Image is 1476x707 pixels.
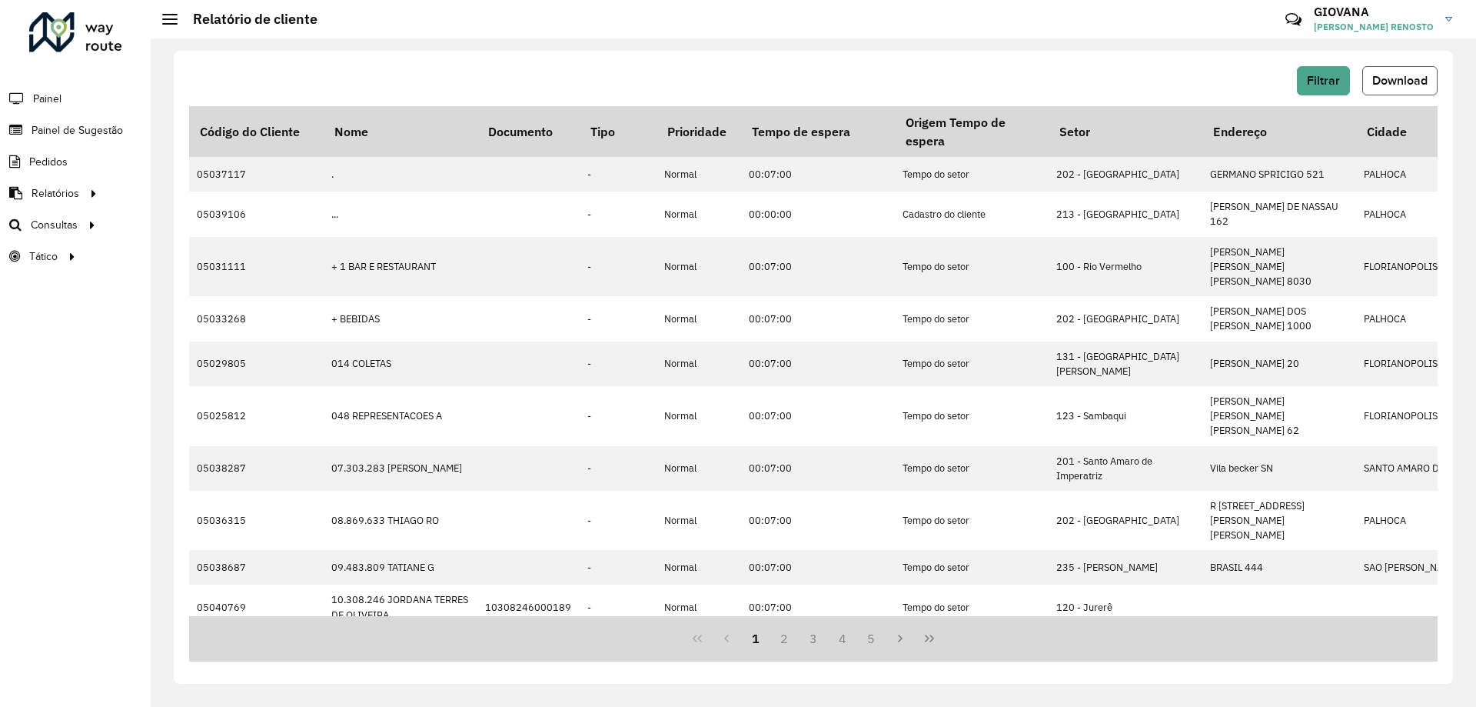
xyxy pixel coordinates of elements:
[477,585,580,629] td: 10308246000189
[189,157,324,192] td: 05037117
[895,157,1049,192] td: Tempo do setor
[324,157,477,192] td: .
[324,491,477,551] td: 08.869.633 THIAGO RO
[1307,74,1340,87] span: Filtrar
[189,386,324,446] td: 05025812
[1202,386,1356,446] td: [PERSON_NAME] [PERSON_NAME] [PERSON_NAME] 62
[324,192,477,236] td: ...
[895,386,1049,446] td: Tempo do setor
[324,237,477,297] td: + 1 BAR E RESTAURANT
[1049,585,1202,629] td: 120 - Jurerê
[189,491,324,551] td: 05036315
[657,550,741,585] td: Normal
[657,446,741,491] td: Normal
[1049,157,1202,192] td: 202 - [GEOGRAPHIC_DATA]
[895,491,1049,551] td: Tempo do setor
[189,446,324,491] td: 05038287
[189,585,324,629] td: 05040769
[189,237,324,297] td: 05031111
[1049,296,1202,341] td: 202 - [GEOGRAPHIC_DATA]
[857,624,886,653] button: 5
[657,106,741,157] th: Prioridade
[1049,446,1202,491] td: 201 - Santo Amaro de Imperatriz
[580,342,657,386] td: -
[1049,386,1202,446] td: 123 - Sambaqui
[895,192,1049,236] td: Cadastro do cliente
[1372,74,1428,87] span: Download
[324,342,477,386] td: 014 COLETAS
[741,446,895,491] td: 00:07:00
[178,11,317,28] h2: Relatório de cliente
[189,106,324,157] th: Código do Cliente
[1202,446,1356,491] td: Vila becker SN
[741,624,770,653] button: 1
[1049,237,1202,297] td: 100 - Rio Vermelho
[741,106,895,157] th: Tempo de espera
[657,237,741,297] td: Normal
[1297,66,1350,95] button: Filtrar
[1049,342,1202,386] td: 131 - [GEOGRAPHIC_DATA][PERSON_NAME]
[657,192,741,236] td: Normal
[580,157,657,192] td: -
[580,585,657,629] td: -
[657,342,741,386] td: Normal
[895,342,1049,386] td: Tempo do setor
[1049,192,1202,236] td: 213 - [GEOGRAPHIC_DATA]
[741,386,895,446] td: 00:07:00
[33,91,61,107] span: Painel
[1202,491,1356,551] td: R [STREET_ADDRESS][PERSON_NAME][PERSON_NAME]
[741,585,895,629] td: 00:07:00
[1314,20,1434,34] span: [PERSON_NAME] RENOSTO
[895,237,1049,297] td: Tempo do setor
[1049,106,1202,157] th: Setor
[1202,550,1356,585] td: BRASIL 444
[895,585,1049,629] td: Tempo do setor
[1277,3,1310,36] a: Contato Rápido
[741,342,895,386] td: 00:07:00
[741,192,895,236] td: 00:00:00
[580,296,657,341] td: -
[29,154,68,170] span: Pedidos
[580,237,657,297] td: -
[1049,491,1202,551] td: 202 - [GEOGRAPHIC_DATA]
[895,446,1049,491] td: Tempo do setor
[580,386,657,446] td: -
[657,157,741,192] td: Normal
[1202,237,1356,297] td: [PERSON_NAME] [PERSON_NAME] [PERSON_NAME] 8030
[657,585,741,629] td: Normal
[324,386,477,446] td: 048 REPRESENTACOES A
[324,106,477,157] th: Nome
[1202,192,1356,236] td: [PERSON_NAME] DE NASSAU 162
[189,550,324,585] td: 05038687
[895,296,1049,341] td: Tempo do setor
[741,491,895,551] td: 00:07:00
[741,550,895,585] td: 00:07:00
[657,491,741,551] td: Normal
[477,106,580,157] th: Documento
[189,342,324,386] td: 05029805
[741,237,895,297] td: 00:07:00
[770,624,799,653] button: 2
[580,550,657,585] td: -
[915,624,944,653] button: Last Page
[741,296,895,341] td: 00:07:00
[895,550,1049,585] td: Tempo do setor
[32,185,79,202] span: Relatórios
[657,296,741,341] td: Normal
[886,624,915,653] button: Next Page
[189,192,324,236] td: 05039106
[657,386,741,446] td: Normal
[580,192,657,236] td: -
[1202,342,1356,386] td: [PERSON_NAME] 20
[1362,66,1438,95] button: Download
[1202,157,1356,192] td: GERMANO SPRICIGO 521
[580,106,657,157] th: Tipo
[324,446,477,491] td: 07.303.283 [PERSON_NAME]
[799,624,828,653] button: 3
[895,106,1049,157] th: Origem Tempo de espera
[1314,5,1434,19] h3: GIOVANA
[29,248,58,265] span: Tático
[31,217,78,233] span: Consultas
[828,624,857,653] button: 4
[1202,106,1356,157] th: Endereço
